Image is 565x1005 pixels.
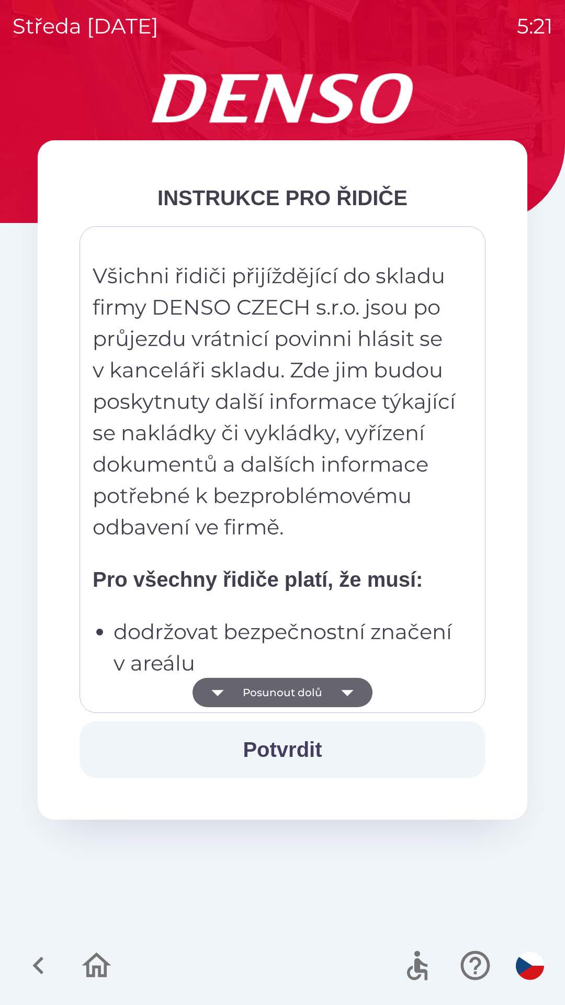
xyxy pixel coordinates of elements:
button: Potvrdit [80,721,485,778]
p: 5:21 [517,10,552,42]
strong: Pro všechny řidiče platí, že musí: [93,568,423,591]
p: dodržovat bezpečnostní značení v areálu [114,616,458,679]
img: cs flag [516,952,544,980]
p: Všichni řidiči přijíždějící do skladu firmy DENSO CZECH s.r.o. jsou po průjezdu vrátnicí povinni ... [93,260,458,543]
div: INSTRUKCE PRO ŘIDIČE [80,182,485,214]
p: středa [DATE] [13,10,159,42]
button: Posunout dolů [193,678,372,707]
img: Logo [38,73,527,124]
